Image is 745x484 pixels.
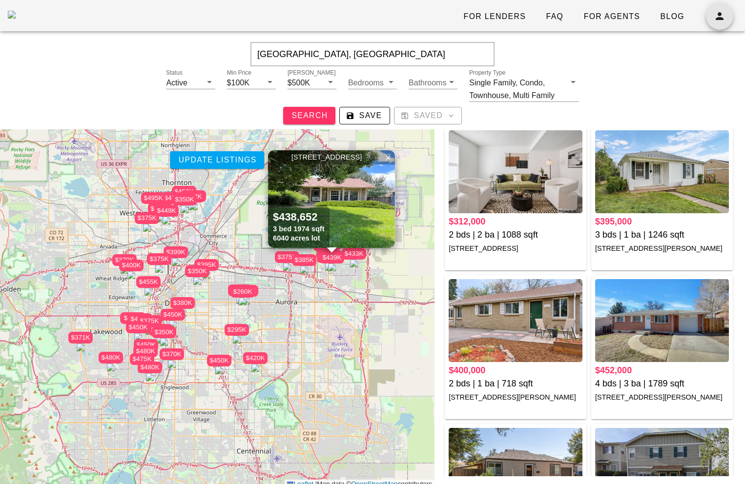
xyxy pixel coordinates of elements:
[126,322,150,333] div: $450K
[169,321,177,328] img: triPin.png
[449,364,582,403] a: $400,000 2 bds | 1 ba | 718 sqft [STREET_ADDRESS][PERSON_NAME]
[660,12,684,21] span: Blog
[652,8,692,25] a: Blog
[595,364,729,403] a: $452,000 4 bds | 3 ba | 1789 sqft [STREET_ADDRESS][PERSON_NAME]
[168,360,176,368] img: triPin.png
[225,324,249,336] div: $295K
[243,352,268,364] div: $420K
[394,107,462,124] button: Saved
[193,277,201,285] img: triPin.png
[342,248,366,260] div: $433K
[250,42,495,66] input: Enter Your Address, Zipcode or City & State
[152,326,176,338] div: $350K
[595,244,723,252] small: [STREET_ADDRESS][PERSON_NAME]
[595,228,729,242] div: 3 bds | 1 ba | 1246 sqft
[162,192,186,209] div: $475K
[180,191,205,202] div: $312K
[239,298,247,305] img: triPin.png
[270,153,393,162] div: [STREET_ADDRESS]
[288,76,336,89] div: [PERSON_NAME]$500K
[164,246,188,263] div: $399K
[161,309,185,326] div: $450K
[228,284,252,302] div: $270K
[120,312,145,324] div: $390K
[170,151,264,169] button: Update listings
[146,373,154,381] img: triPin.png
[143,224,151,232] img: triPin.png
[99,352,123,363] div: $480K
[128,313,152,330] div: $499K
[166,79,187,87] div: Active
[172,194,197,205] div: $350K
[317,251,341,268] div: $440K
[449,377,582,390] div: 2 bds | 1 ba | 718 sqft
[469,69,505,77] label: Property Type
[455,8,534,25] a: For Lenders
[234,285,258,297] div: $475K
[172,186,196,198] div: $452K
[166,69,183,77] label: Status
[545,12,563,21] span: FAQ
[8,11,16,19] img: desktop-logo.png
[68,332,93,343] div: $371K
[119,260,144,277] div: $400K
[227,69,251,77] label: Min Price
[230,286,255,303] div: $260K
[207,355,231,372] div: $450K
[134,339,158,351] div: $450K
[162,192,186,204] div: $475K
[137,315,162,327] div: $375K
[126,322,150,339] div: $450K
[292,254,316,266] div: $385K
[328,263,336,271] img: triPin.png
[469,76,579,101] div: Property TypeSingle Family,Condo,Townhouse,Multi Family
[141,192,166,204] div: $495K
[348,76,397,89] div: Bedrooms
[133,345,158,363] div: $480K
[130,353,154,370] div: $475K
[77,343,84,351] img: triPin.png
[130,353,154,365] div: $475K
[283,107,335,124] button: Search
[121,312,145,324] div: $495K
[317,251,341,263] div: $440K
[170,297,195,309] div: $380K
[68,332,93,349] div: $371K
[164,246,188,258] div: $399K
[288,79,310,87] div: $500K
[339,107,390,124] button: Save
[161,309,185,321] div: $450K
[538,8,571,25] a: FAQ
[166,76,215,89] div: StatusActive
[320,252,344,263] div: $439K
[463,12,526,21] span: For Lenders
[273,210,325,224] div: $438,652
[449,364,582,377] div: $400,000
[230,286,255,298] div: $260K
[575,8,648,25] a: For Agents
[225,324,249,341] div: $295K
[275,251,299,268] div: $375K
[135,212,159,224] div: $375K
[292,254,316,271] div: $385K
[112,254,137,271] div: $370K
[696,437,745,484] iframe: Chat Widget
[273,224,325,234] div: 3 bed 1974 sqft
[148,324,173,336] div: $489K
[350,260,358,267] img: triPin.png
[134,333,142,341] img: triPin.png
[160,348,184,360] div: $370K
[342,248,366,265] div: $433K
[145,288,152,296] img: triPin.png
[178,156,256,164] span: Update listings
[163,217,170,224] img: triPin.png
[121,312,145,329] div: $495K
[127,271,135,279] img: triPin.png
[595,215,729,255] a: $395,000 3 bds | 1 ba | 1246 sqft [STREET_ADDRESS][PERSON_NAME]
[185,265,209,282] div: $350K
[595,215,729,228] div: $395,000
[283,263,291,271] img: triPin.png
[513,91,555,100] div: Multi Family
[180,191,205,208] div: $312K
